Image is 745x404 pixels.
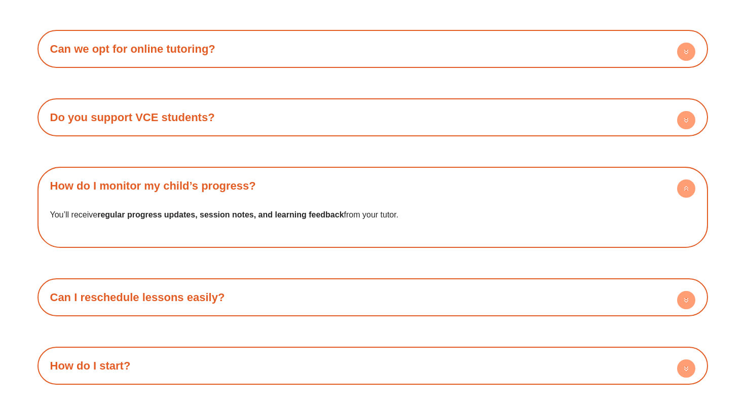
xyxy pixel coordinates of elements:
div: How do I monitor my child’s progress? [43,200,703,243]
div: Can we opt for online tutoring? [43,35,703,63]
iframe: Chat Widget [571,289,745,404]
a: How do I monitor my child’s progress? [50,179,256,192]
a: Do you support VCE students? [50,111,215,124]
div: How do I start? [43,352,703,380]
a: Can I reschedule lessons easily? [50,291,225,304]
div: Do you support VCE students? [43,103,703,131]
span: You’ll receive [50,210,98,219]
span: from your tutor. [344,210,399,219]
b: regular progress updates, session notes, and learning feedback [97,210,344,219]
div: How do I monitor my child’s progress? [43,172,703,200]
a: How do I start? [50,359,131,372]
div: Can I reschedule lessons easily? [43,283,703,311]
a: Can we opt for online tutoring? [50,43,215,55]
